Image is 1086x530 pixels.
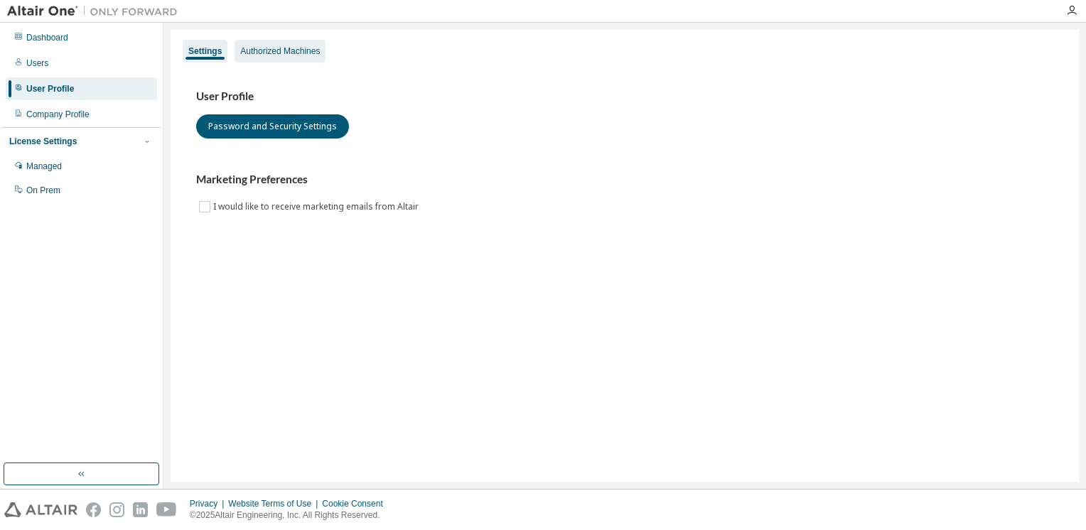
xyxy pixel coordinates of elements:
h3: Marketing Preferences [196,173,1053,187]
label: I would like to receive marketing emails from Altair [213,198,421,215]
div: Authorized Machines [240,45,320,57]
div: Dashboard [26,32,68,43]
div: License Settings [9,136,77,147]
img: instagram.svg [109,502,124,517]
div: Managed [26,161,62,172]
div: Website Terms of Use [228,498,322,509]
button: Password and Security Settings [196,114,349,139]
div: Settings [188,45,222,57]
img: altair_logo.svg [4,502,77,517]
div: Company Profile [26,109,90,120]
div: User Profile [26,83,74,94]
div: Cookie Consent [322,498,391,509]
img: linkedin.svg [133,502,148,517]
img: Altair One [7,4,185,18]
div: Privacy [190,498,228,509]
div: On Prem [26,185,60,196]
h3: User Profile [196,90,1053,104]
p: © 2025 Altair Engineering, Inc. All Rights Reserved. [190,509,392,521]
img: youtube.svg [156,502,177,517]
img: facebook.svg [86,502,101,517]
div: Users [26,58,48,69]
